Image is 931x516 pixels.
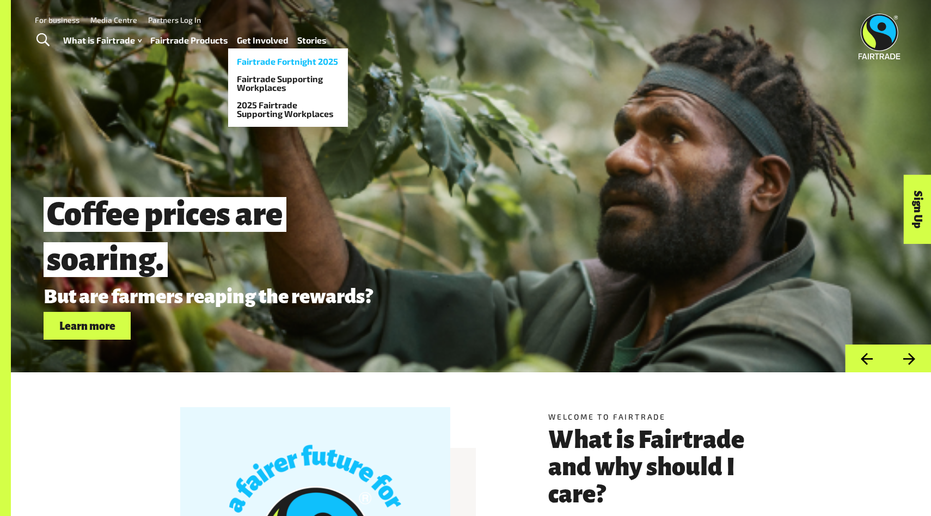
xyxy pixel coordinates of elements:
h3: What is Fairtrade and why should I care? [548,426,762,508]
a: Media Centre [90,15,137,24]
button: Previous [845,345,888,372]
h5: Welcome to Fairtrade [548,411,762,422]
a: Fairtrade Supporting Workplaces [228,70,348,96]
a: Learn more [44,312,131,340]
a: Fairtrade Fortnight 2025 [228,53,348,70]
a: 2025 Fairtrade Supporting Workplaces [228,96,348,122]
a: Partners Log In [148,15,201,24]
p: But are farmers reaping the rewards? [44,286,754,308]
a: Stories [297,33,327,48]
img: Fairtrade Australia New Zealand logo [859,14,901,59]
button: Next [888,345,931,372]
span: Coffee prices are soaring. [44,197,286,277]
a: For business [35,15,79,24]
a: Toggle Search [29,27,56,54]
a: Get Involved [237,33,289,48]
a: What is Fairtrade [63,33,142,48]
a: Fairtrade Products [150,33,228,48]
